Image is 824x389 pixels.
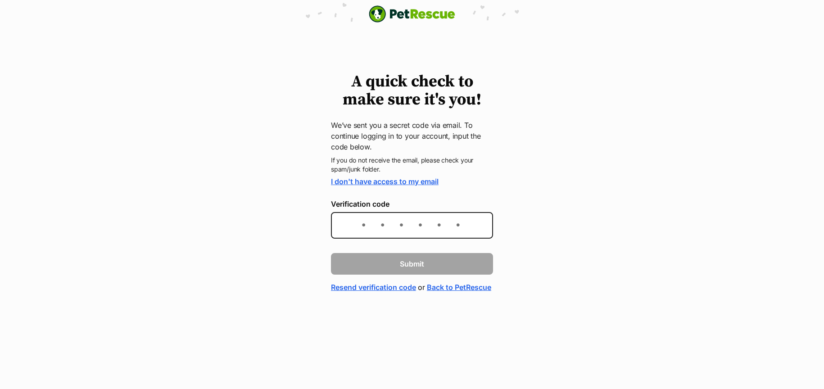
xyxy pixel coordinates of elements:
p: We’ve sent you a secret code via email. To continue logging in to your account, input the code be... [331,120,493,152]
a: PetRescue [369,5,455,23]
span: or [418,282,425,293]
a: I don't have access to my email [331,177,439,186]
p: If you do not receive the email, please check your spam/junk folder. [331,156,493,174]
a: Resend verification code [331,282,416,293]
span: Submit [400,258,424,269]
input: Enter the 6-digit verification code sent to your device [331,212,493,239]
a: Back to PetRescue [427,282,491,293]
h1: A quick check to make sure it's you! [331,73,493,109]
button: Submit [331,253,493,275]
img: logo-e224e6f780fb5917bec1dbf3a21bbac754714ae5b6737aabdf751b685950b380.svg [369,5,455,23]
label: Verification code [331,200,493,208]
